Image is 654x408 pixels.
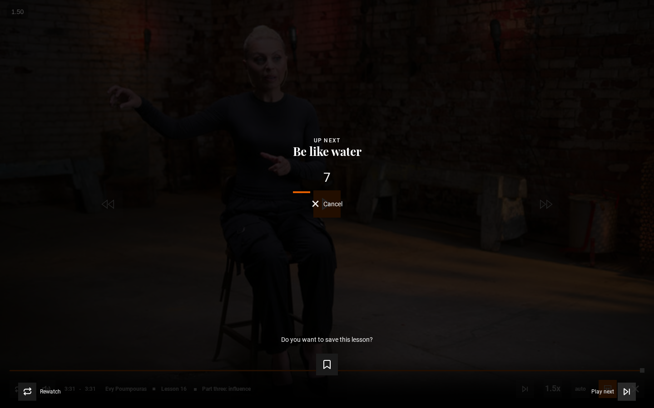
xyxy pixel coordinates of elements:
div: Up next [15,136,639,145]
button: Be like water [290,145,364,158]
button: Cancel [312,200,342,207]
span: Play next [591,389,614,394]
span: Rewatch [40,389,61,394]
button: Rewatch [18,383,61,401]
button: Play next [591,383,636,401]
p: Do you want to save this lesson? [281,336,373,343]
div: 7 [15,171,639,184]
span: Cancel [323,201,342,207]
